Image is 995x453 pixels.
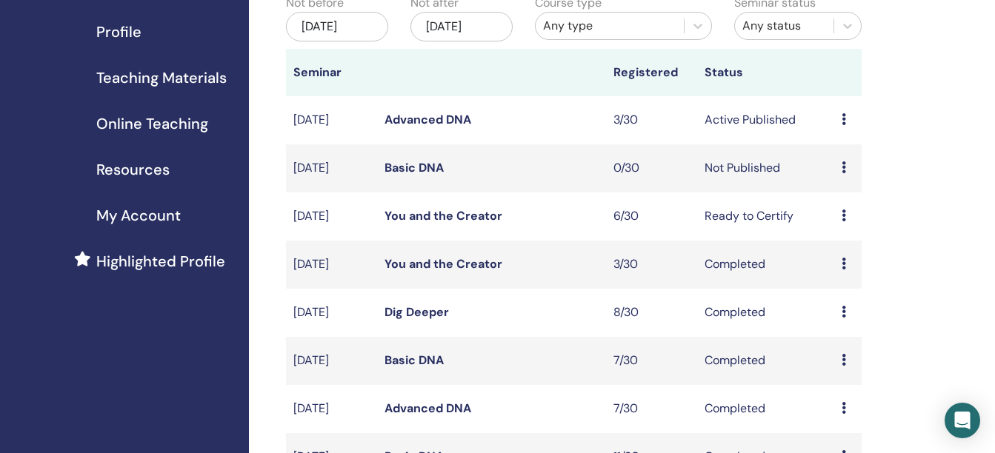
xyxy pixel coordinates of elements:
td: Active Published [697,96,834,144]
a: You and the Creator [385,208,502,224]
a: Basic DNA [385,160,444,175]
td: 6/30 [606,192,697,241]
td: [DATE] [286,192,377,241]
span: Teaching Materials [96,67,227,89]
div: [DATE] [410,12,513,41]
div: [DATE] [286,12,388,41]
td: 8/30 [606,289,697,337]
a: Advanced DNA [385,400,471,416]
td: [DATE] [286,241,377,289]
div: Any type [543,17,676,35]
td: 7/30 [606,337,697,385]
td: Not Published [697,144,834,192]
td: Completed [697,337,834,385]
a: You and the Creator [385,256,502,272]
td: Ready to Certify [697,192,834,241]
td: 3/30 [606,241,697,289]
div: Any status [742,17,826,35]
a: Advanced DNA [385,112,471,127]
td: [DATE] [286,289,377,337]
td: 3/30 [606,96,697,144]
td: [DATE] [286,144,377,192]
a: Basic DNA [385,352,444,368]
td: Completed [697,289,834,337]
th: Seminar [286,49,377,96]
span: Profile [96,21,142,43]
div: Open Intercom Messenger [945,403,980,438]
span: Resources [96,158,170,181]
th: Status [697,49,834,96]
th: Registered [606,49,697,96]
td: [DATE] [286,337,377,385]
span: My Account [96,204,181,226]
span: Highlighted Profile [96,250,225,272]
td: [DATE] [286,96,377,144]
td: Completed [697,241,834,289]
td: Completed [697,385,834,433]
td: 7/30 [606,385,697,433]
td: 0/30 [606,144,697,192]
a: Dig Deeper [385,304,449,320]
span: Online Teaching [96,113,208,135]
td: [DATE] [286,385,377,433]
